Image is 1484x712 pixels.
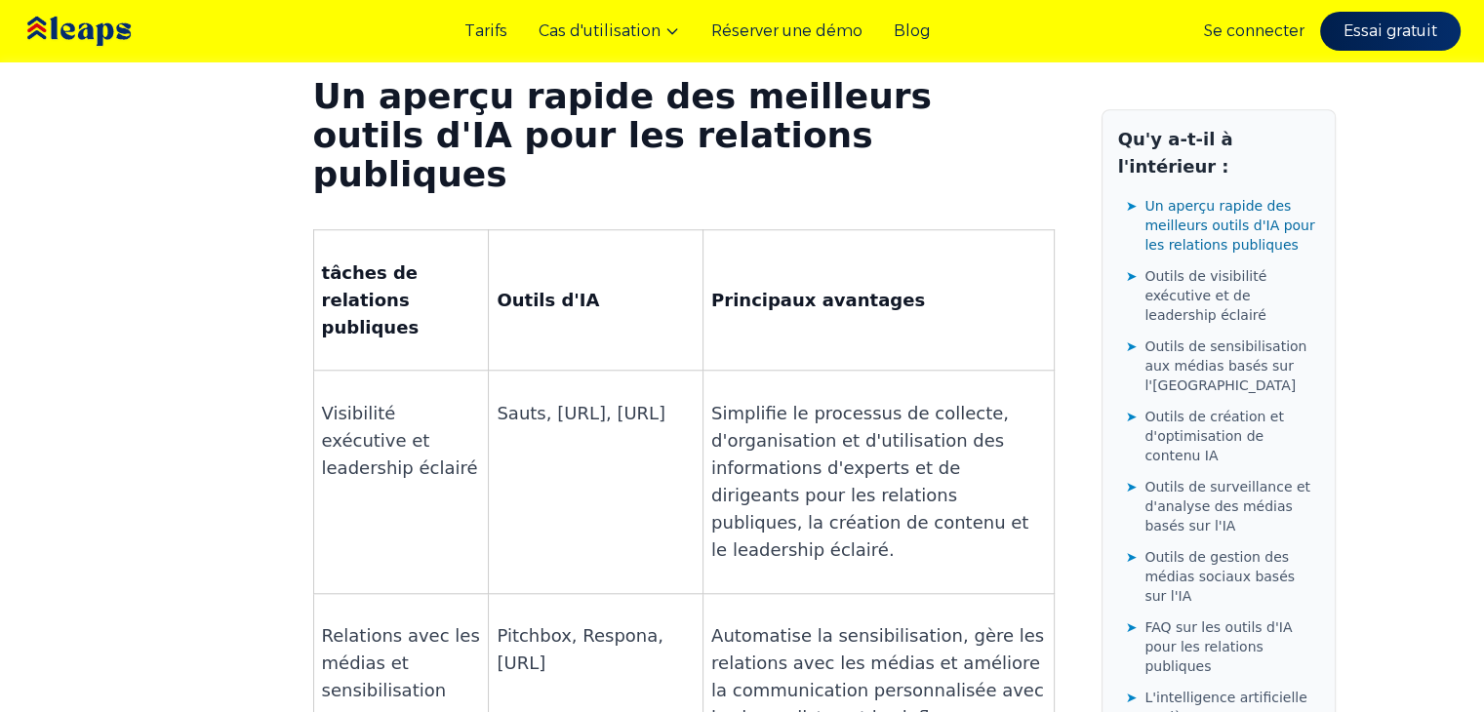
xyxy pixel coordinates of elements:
[1204,21,1304,40] font: Se connecter
[539,21,661,40] font: Cas d'utilisation
[1126,549,1138,565] font: ➤
[464,21,507,40] font: Tarifs
[894,21,930,40] font: Blog
[1126,262,1319,329] a: ➤Outils de visibilité exécutive et de leadership éclairé
[497,625,663,673] font: Pitchbox, Respona, [URL]
[1126,473,1319,539] a: ➤Outils de surveillance et d'analyse des médias basés sur l'IA
[1126,268,1138,284] font: ➤
[1144,479,1310,534] font: Outils de surveillance et d'analyse des médias basés sur l'IA
[1144,549,1295,604] font: Outils de gestion des médias sociaux basés sur l'IA
[1144,268,1266,323] font: Outils de visibilité exécutive et de leadership éclairé
[1144,409,1284,463] font: Outils de création et d'optimisation de contenu IA
[1126,198,1138,214] font: ➤
[1144,198,1314,253] font: Un aperçu rapide des meilleurs outils d'IA pour les relations publiques
[1126,619,1138,635] font: ➤
[322,403,478,478] font: Visibilité exécutive et leadership éclairé
[1144,338,1306,393] font: Outils de sensibilisation aux médias basés sur l'[GEOGRAPHIC_DATA]
[1126,613,1319,680] a: ➤FAQ sur les outils d'IA pour les relations publiques
[464,20,507,43] a: Tarifs
[23,3,189,59] img: Logo Leaps
[322,262,420,337] font: tâches de relations publiques
[497,290,599,310] font: Outils d'IA
[1204,20,1304,43] a: Se connecter
[711,20,862,43] a: Réserver une démo
[711,403,1028,560] font: Simplifie le processus de collecte, d'organisation et d'utilisation des informations d'experts et...
[1126,333,1319,399] a: ➤Outils de sensibilisation aux médias basés sur l'[GEOGRAPHIC_DATA]
[1126,403,1319,469] a: ➤Outils de création et d'optimisation de contenu IA
[1126,338,1138,354] font: ➤
[497,403,665,423] font: Sauts, [URL], [URL]
[322,625,480,700] font: Relations avec les médias et sensibilisation
[1320,12,1461,51] a: Essai gratuit
[1126,479,1138,494] font: ➤
[894,20,930,43] a: Blog
[711,21,862,40] font: Réserver une démo
[1144,619,1292,674] font: FAQ sur les outils d'IA pour les relations publiques
[1118,129,1233,177] font: Qu'y a-t-il à l'intérieur :
[1126,690,1138,705] font: ➤
[1126,543,1319,610] a: ➤Outils de gestion des médias sociaux basés sur l'IA
[1344,21,1437,40] font: Essai gratuit
[1126,192,1319,258] a: ➤Un aperçu rapide des meilleurs outils d'IA pour les relations publiques
[1126,409,1138,424] font: ➤
[539,20,680,43] button: Cas d'utilisation
[313,76,932,194] font: Un aperçu rapide des meilleurs outils d'IA pour les relations publiques
[711,290,925,310] font: Principaux avantages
